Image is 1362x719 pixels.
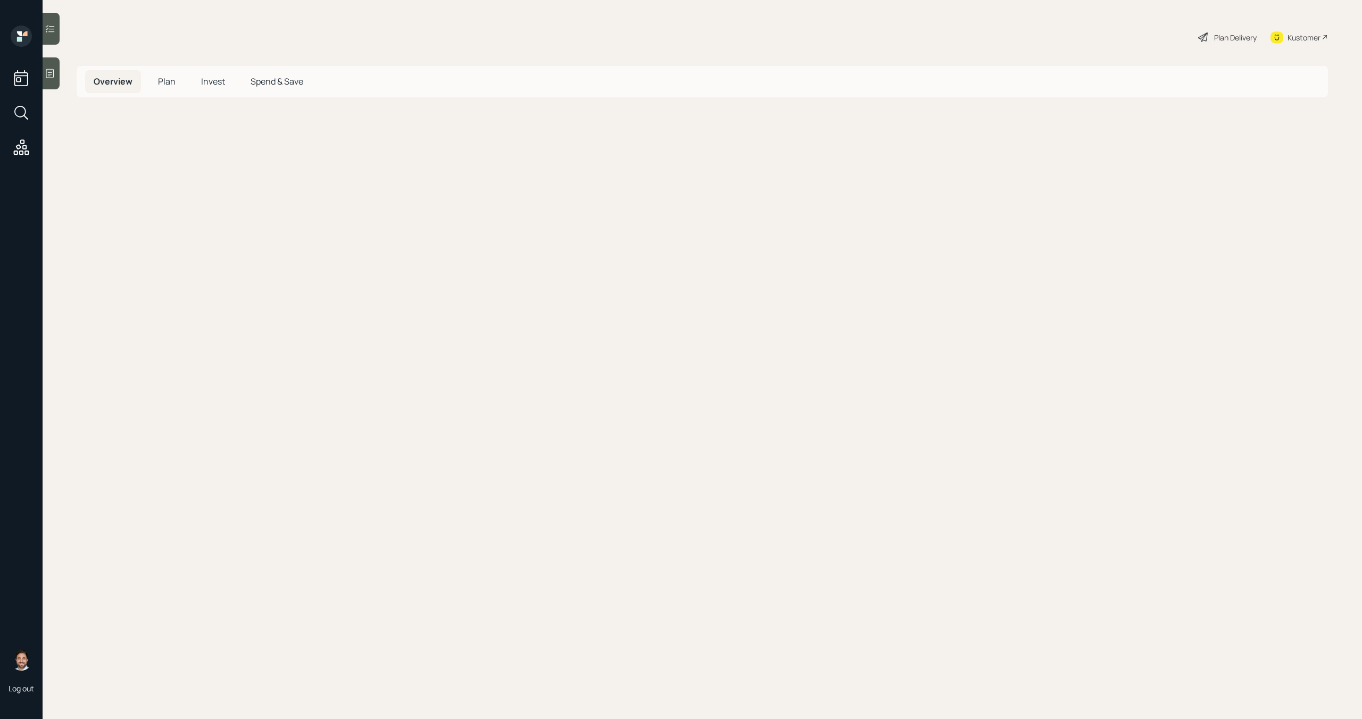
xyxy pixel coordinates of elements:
div: Log out [9,683,34,693]
span: Plan [158,76,176,87]
span: Spend & Save [251,76,303,87]
div: Kustomer [1288,32,1321,43]
img: michael-russo-headshot.png [11,649,32,671]
span: Overview [94,76,132,87]
span: Invest [201,76,225,87]
div: Plan Delivery [1214,32,1257,43]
